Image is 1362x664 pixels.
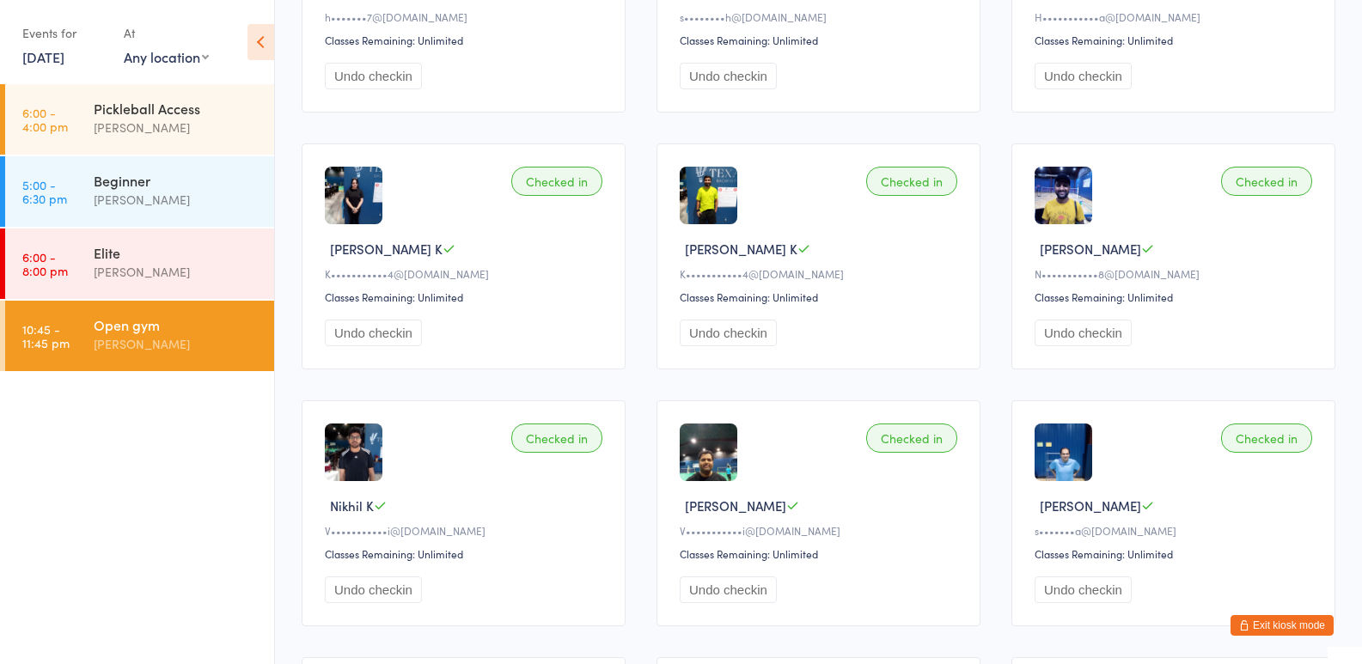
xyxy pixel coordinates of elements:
div: K•••••••••••4@[DOMAIN_NAME] [680,266,962,281]
a: 6:00 -8:00 pmElite[PERSON_NAME] [5,228,274,299]
div: Classes Remaining: Unlimited [325,33,608,47]
button: Exit kiosk mode [1231,615,1334,636]
div: Checked in [511,423,602,453]
div: [PERSON_NAME] [94,334,260,354]
div: Classes Remaining: Unlimited [1035,33,1317,47]
div: Elite [94,243,260,262]
div: Classes Remaining: Unlimited [325,546,608,561]
div: Classes Remaining: Unlimited [1035,546,1317,561]
span: [PERSON_NAME] [1040,496,1141,515]
button: Undo checkin [325,576,422,603]
div: [PERSON_NAME] [94,118,260,137]
time: 10:45 - 11:45 pm [22,322,70,350]
div: V•••••••••••i@[DOMAIN_NAME] [325,523,608,538]
button: Undo checkin [1035,576,1132,603]
button: Undo checkin [680,63,777,89]
a: [DATE] [22,47,64,66]
div: Any location [124,47,209,66]
span: [PERSON_NAME] K [330,240,443,258]
div: Classes Remaining: Unlimited [680,546,962,561]
div: Classes Remaining: Unlimited [680,289,962,304]
div: s•••••••a@[DOMAIN_NAME] [1035,523,1317,538]
time: 6:00 - 8:00 pm [22,250,68,277]
span: [PERSON_NAME] [1040,240,1141,258]
time: 5:00 - 6:30 pm [22,178,67,205]
time: 6:00 - 4:00 pm [22,106,68,133]
div: H•••••••••••a@[DOMAIN_NAME] [1035,9,1317,24]
img: image1678411411.png [680,423,737,481]
button: Undo checkin [680,576,777,603]
img: image1722299413.png [325,167,382,224]
div: Pickleball Access [94,99,260,118]
div: Open gym [94,315,260,334]
div: Beginner [94,171,260,190]
div: Checked in [866,167,957,196]
img: image1687003564.png [1035,423,1092,481]
button: Undo checkin [1035,63,1132,89]
a: 5:00 -6:30 pmBeginner[PERSON_NAME] [5,156,274,227]
div: Checked in [1221,423,1312,453]
div: N•••••••••••8@[DOMAIN_NAME] [1035,266,1317,281]
div: Checked in [511,167,602,196]
img: image1735675770.png [325,423,382,481]
a: 10:45 -11:45 pmOpen gym[PERSON_NAME] [5,301,274,371]
span: Nikhil K [330,496,374,515]
div: Events for [22,19,107,47]
div: Classes Remaining: Unlimited [1035,289,1317,304]
div: K•••••••••••4@[DOMAIN_NAME] [325,266,608,281]
button: Undo checkin [680,320,777,346]
div: V•••••••••••i@[DOMAIN_NAME] [680,523,962,538]
div: Classes Remaining: Unlimited [325,289,608,304]
img: image1674527475.png [1035,167,1092,224]
button: Undo checkin [1035,320,1132,346]
a: 6:00 -4:00 pmPickleball Access[PERSON_NAME] [5,84,274,155]
div: Checked in [866,423,957,453]
div: At [124,19,209,47]
div: h•••••••7@[DOMAIN_NAME] [325,9,608,24]
button: Undo checkin [325,63,422,89]
div: [PERSON_NAME] [94,262,260,282]
span: [PERSON_NAME] K [685,240,797,258]
span: [PERSON_NAME] [685,496,786,515]
img: image1722299390.png [680,167,737,224]
div: Classes Remaining: Unlimited [680,33,962,47]
div: Checked in [1221,167,1312,196]
button: Undo checkin [325,320,422,346]
div: [PERSON_NAME] [94,190,260,210]
div: s••••••••h@[DOMAIN_NAME] [680,9,962,24]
